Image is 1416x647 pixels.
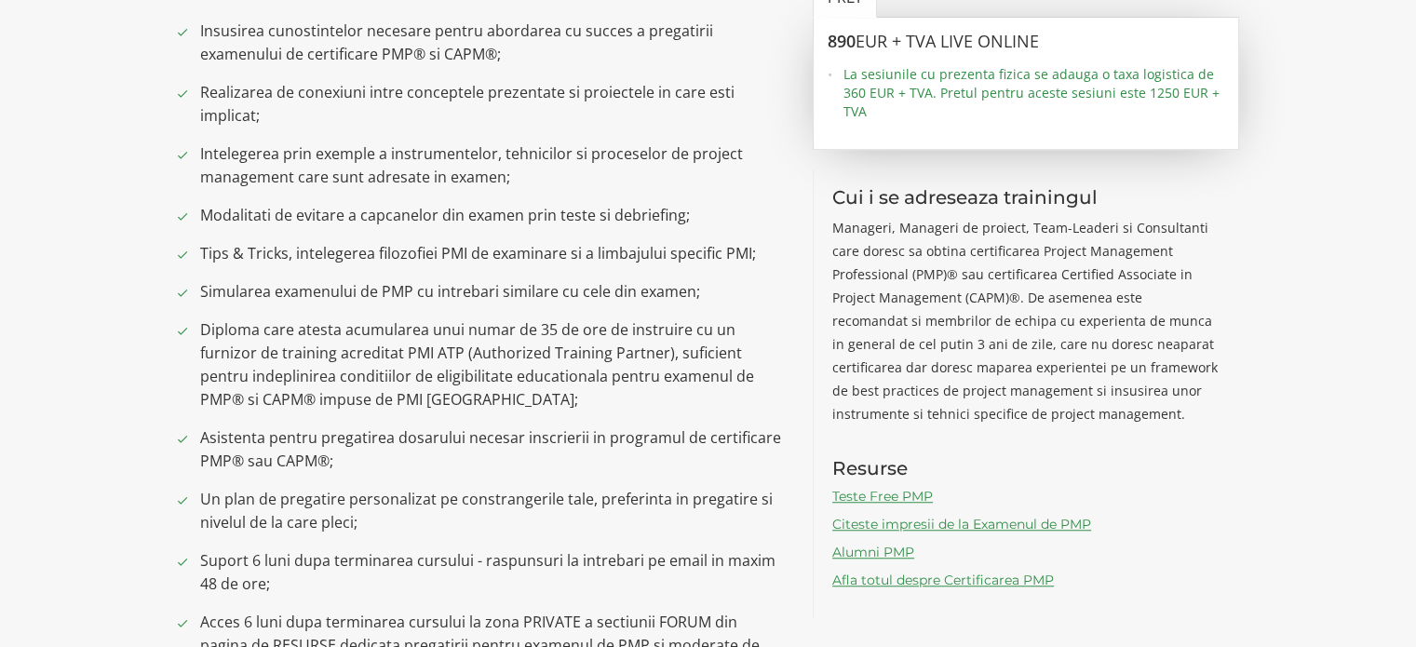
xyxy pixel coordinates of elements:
[828,33,1224,51] h3: 890
[200,280,786,303] span: Simularea examenului de PMP cu intrebari similare cu cele din examen;
[200,204,786,227] span: Modalitati de evitare a capcanelor din examen prin teste si debriefing;
[843,65,1224,121] span: La sesiunile cu prezenta fizica se adauga o taxa logistica de 360 EUR + TVA. Pretul pentru aceste...
[832,458,1220,479] h3: Resurse
[200,318,786,411] span: Diploma care atesta acumularea unui numar de 35 de ore de instruire cu un furnizor de training ac...
[200,426,786,473] span: Asistenta pentru pregatirea dosarului necesar inscrierii in programul de certificare PMP® sau CAPM®;
[856,30,1039,52] span: EUR + TVA LIVE ONLINE
[832,488,933,505] a: Teste Free PMP
[200,81,786,128] span: Realizarea de conexiuni intre conceptele prezentate si proiectele in care esti implicat;
[200,488,786,534] span: Un plan de pregatire personalizat pe constrangerile tale, preferinta in pregatire si nivelul de l...
[832,216,1220,425] p: Manageri, Manageri de proiect, Team-Leaderi si Consultanti care doresc sa obtina certificarea Pro...
[832,187,1220,208] h3: Cui i se adreseaza trainingul
[200,549,786,596] span: Suport 6 luni dupa terminarea cursului - raspunsuri la intrebari pe email in maxim 48 de ore;
[832,544,914,560] a: Alumni PMP
[200,20,786,66] span: Insusirea cunostintelor necesare pentru abordarea cu succes a pregatirii examenului de certificar...
[200,242,786,265] span: Tips & Tricks, intelegerea filozofiei PMI de examinare si a limbajului specific PMI;
[200,142,786,189] span: Intelegerea prin exemple a instrumentelor, tehnicilor si proceselor de project management care su...
[832,516,1091,532] a: Citeste impresii de la Examenul de PMP
[832,572,1054,588] a: Afla totul despre Certificarea PMP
